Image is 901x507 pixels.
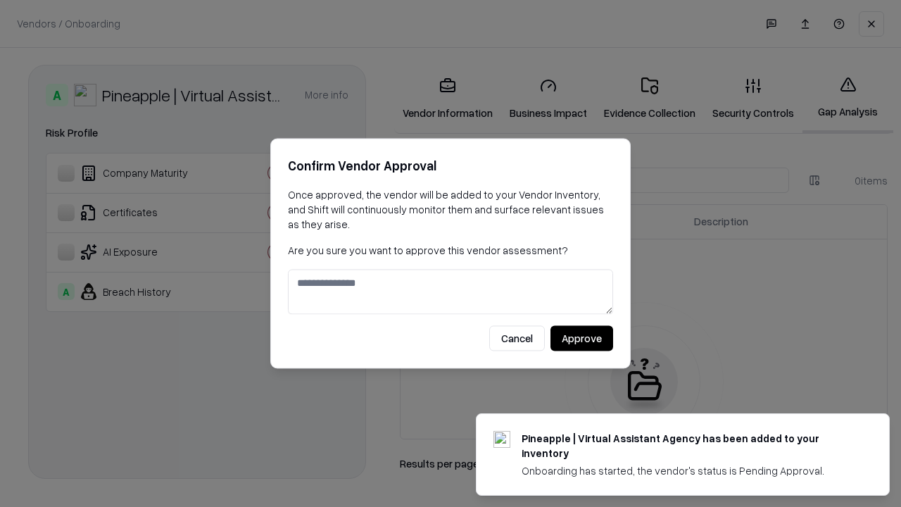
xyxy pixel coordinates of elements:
button: Approve [550,326,613,351]
button: Cancel [489,326,545,351]
div: Onboarding has started, the vendor's status is Pending Approval. [522,463,855,478]
p: Once approved, the vendor will be added to your Vendor Inventory, and Shift will continuously mon... [288,187,613,232]
div: Pineapple | Virtual Assistant Agency has been added to your inventory [522,431,855,461]
p: Are you sure you want to approve this vendor assessment? [288,243,613,258]
img: trypineapple.com [493,431,510,448]
h2: Confirm Vendor Approval [288,156,613,176]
